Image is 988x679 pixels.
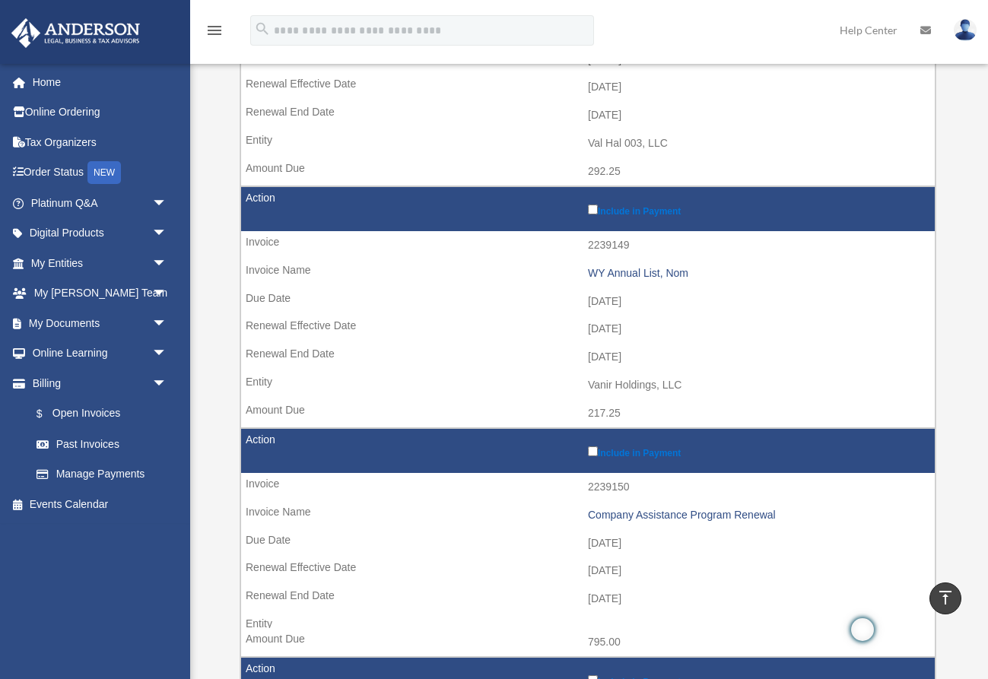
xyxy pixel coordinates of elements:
label: Include in Payment [588,201,927,217]
a: My Documentsarrow_drop_down [11,308,190,338]
a: Events Calendar [11,489,190,519]
a: Order StatusNEW [11,157,190,189]
span: arrow_drop_down [152,188,183,219]
td: [DATE] [241,101,935,130]
a: Digital Productsarrow_drop_down [11,218,190,249]
i: menu [205,21,224,40]
td: [DATE] [241,585,935,614]
input: Include in Payment [588,205,598,214]
a: $Open Invoices [21,398,175,430]
img: User Pic [954,19,977,41]
span: arrow_drop_down [152,338,183,370]
td: Vanir Holdings, LLC [241,371,935,400]
a: Online Ordering [11,97,190,128]
i: search [254,21,271,37]
label: Include in Payment [588,443,927,458]
td: [DATE] [241,529,935,558]
td: [DATE] [241,73,935,102]
div: NEW [87,161,121,184]
td: [DATE] [241,343,935,372]
span: arrow_drop_down [152,368,183,399]
a: Online Learningarrow_drop_down [11,338,190,369]
img: Anderson Advisors Platinum Portal [7,18,145,48]
td: 217.25 [241,399,935,428]
a: Past Invoices [21,429,183,459]
td: 2239150 [241,473,935,502]
a: My Entitiesarrow_drop_down [11,248,190,278]
a: Home [11,67,190,97]
td: [DATE] [241,557,935,585]
td: 795.00 [241,628,935,657]
td: [DATE] [241,315,935,344]
div: WY Annual List, Nom [588,267,927,280]
td: 292.25 [241,157,935,186]
span: arrow_drop_down [152,308,183,339]
a: Platinum Q&Aarrow_drop_down [11,188,190,218]
a: menu [205,27,224,40]
a: vertical_align_top [929,582,961,614]
a: Tax Organizers [11,127,190,157]
span: arrow_drop_down [152,248,183,279]
td: [DATE] [241,287,935,316]
span: $ [45,405,52,424]
input: Include in Payment [588,446,598,456]
td: Val Hal 003, LLC [241,129,935,158]
span: arrow_drop_down [152,218,183,249]
div: Company Assistance Program Renewal [588,509,927,522]
a: Billingarrow_drop_down [11,368,183,398]
span: arrow_drop_down [152,278,183,309]
i: vertical_align_top [936,589,955,607]
a: Manage Payments [21,459,183,490]
a: My [PERSON_NAME] Teamarrow_drop_down [11,278,190,309]
td: 2239149 [241,231,935,260]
